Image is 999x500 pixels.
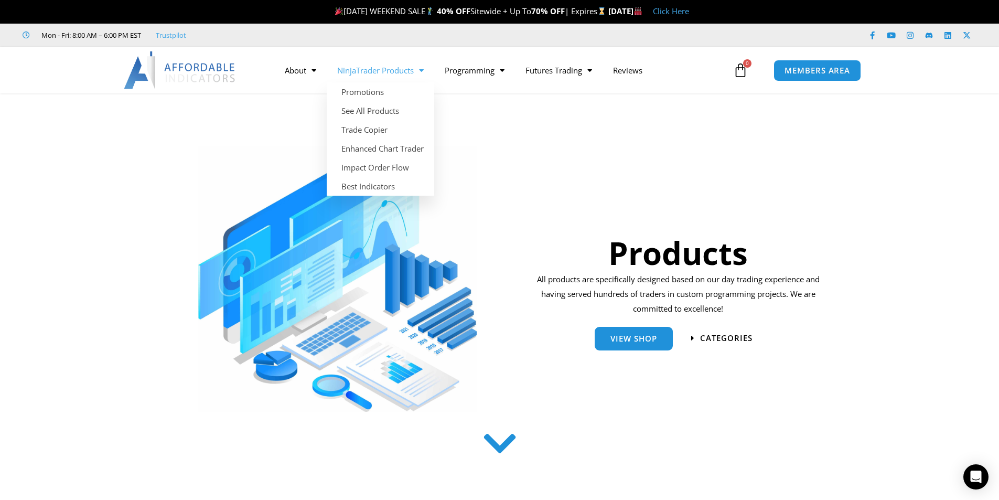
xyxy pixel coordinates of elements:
[426,7,434,15] img: 🏌️‍♂️
[327,177,434,196] a: Best Indicators
[124,51,237,89] img: LogoAI | Affordable Indicators – NinjaTrader
[533,231,823,275] h1: Products
[610,335,657,343] span: View Shop
[327,82,434,101] a: Promotions
[533,272,823,316] p: All products are specifically designed based on our day trading experience and having served hund...
[653,6,689,16] a: Click Here
[327,101,434,120] a: See All Products
[700,334,753,342] span: categories
[327,158,434,177] a: Impact Order Flow
[437,6,470,16] strong: 40% OFF
[691,334,753,342] a: categories
[608,6,642,16] strong: [DATE]
[634,7,642,15] img: 🏭
[603,58,653,82] a: Reviews
[774,60,861,81] a: MEMBERS AREA
[515,58,603,82] a: Futures Trading
[785,67,850,75] span: MEMBERS AREA
[335,7,343,15] img: 🎉
[274,58,327,82] a: About
[531,6,565,16] strong: 70% OFF
[156,29,186,41] a: Trustpilot
[327,82,434,196] ul: NinjaTrader Products
[327,58,434,82] a: NinjaTrader Products
[743,59,751,68] span: 0
[598,7,606,15] img: ⌛
[39,29,141,41] span: Mon - Fri: 8:00 AM – 6:00 PM EST
[434,58,515,82] a: Programming
[198,146,477,412] img: ProductsSection scaled | Affordable Indicators – NinjaTrader
[717,55,764,86] a: 0
[595,327,673,350] a: View Shop
[963,464,989,490] div: Open Intercom Messenger
[327,120,434,139] a: Trade Copier
[332,6,608,16] span: [DATE] WEEKEND SALE Sitewide + Up To | Expires
[274,58,731,82] nav: Menu
[327,139,434,158] a: Enhanced Chart Trader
